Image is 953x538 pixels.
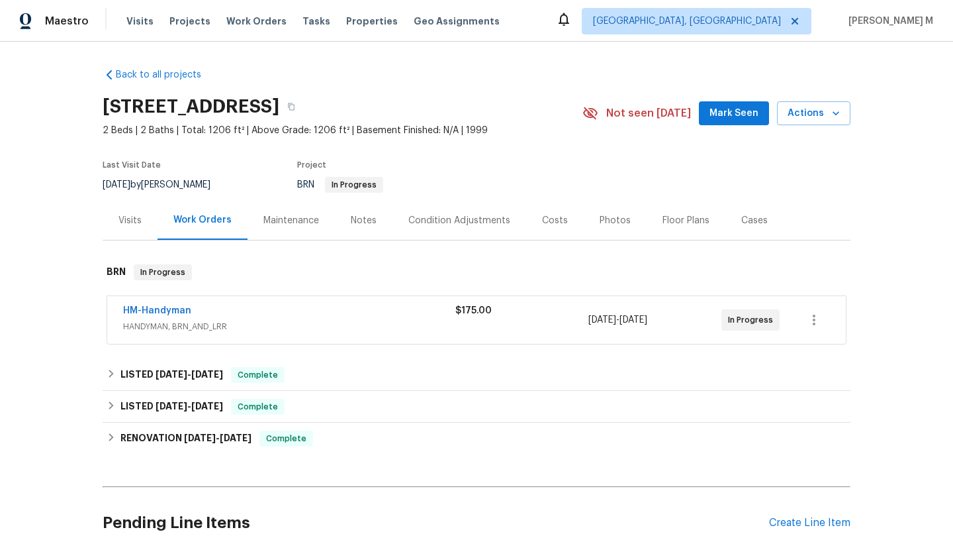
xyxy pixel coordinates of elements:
div: Cases [741,214,768,227]
span: HANDYMAN, BRN_AND_LRR [123,320,455,333]
div: BRN In Progress [103,251,850,294]
span: Actions [788,105,840,122]
div: LISTED [DATE]-[DATE]Complete [103,391,850,423]
span: [DATE] [156,370,187,379]
span: Maestro [45,15,89,28]
h6: LISTED [120,367,223,383]
span: [DATE] [156,402,187,411]
div: RENOVATION [DATE]-[DATE]Complete [103,423,850,455]
div: Costs [542,214,568,227]
div: Maintenance [263,214,319,227]
span: - [184,433,251,443]
span: [DATE] [220,433,251,443]
span: $175.00 [455,306,492,315]
h6: LISTED [120,399,223,415]
div: Condition Adjustments [408,214,510,227]
a: HM-Handyman [123,306,191,315]
span: In Progress [728,313,778,327]
div: Photos [600,214,631,227]
div: Create Line Item [769,517,850,529]
span: In Progress [135,266,191,279]
span: Properties [346,15,398,28]
div: Visits [118,214,142,227]
button: Actions [777,101,850,126]
span: In Progress [326,181,382,189]
button: Copy Address [279,95,303,119]
span: Project [297,161,326,169]
span: Mark Seen [709,105,758,122]
span: Complete [232,400,283,413]
span: [DATE] [184,433,216,443]
span: BRN [297,180,383,189]
span: Tasks [302,17,330,26]
span: [DATE] [191,402,223,411]
span: - [156,370,223,379]
span: [DATE] [103,180,130,189]
span: Complete [232,368,283,382]
span: Complete [261,432,312,445]
div: Floor Plans [662,214,709,227]
div: Work Orders [173,213,232,227]
span: Last Visit Date [103,161,161,169]
h2: [STREET_ADDRESS] [103,100,279,113]
div: Notes [351,214,377,227]
span: 2 Beds | 2 Baths | Total: 1206 ft² | Above Grade: 1206 ft² | Basement Finished: N/A | 1999 [103,124,582,137]
span: Geo Assignments [414,15,500,28]
span: Projects [169,15,210,28]
div: by [PERSON_NAME] [103,177,226,193]
span: [DATE] [588,315,616,325]
span: [DATE] [191,370,223,379]
h6: RENOVATION [120,431,251,447]
span: Work Orders [226,15,287,28]
h6: BRN [107,264,126,280]
span: - [588,313,647,327]
span: Visits [126,15,154,28]
div: LISTED [DATE]-[DATE]Complete [103,359,850,391]
span: - [156,402,223,411]
span: [GEOGRAPHIC_DATA], [GEOGRAPHIC_DATA] [593,15,781,28]
span: Not seen [DATE] [606,107,691,120]
button: Mark Seen [699,101,769,126]
a: Back to all projects [103,68,230,81]
span: [PERSON_NAME] M [843,15,933,28]
span: [DATE] [619,315,647,325]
